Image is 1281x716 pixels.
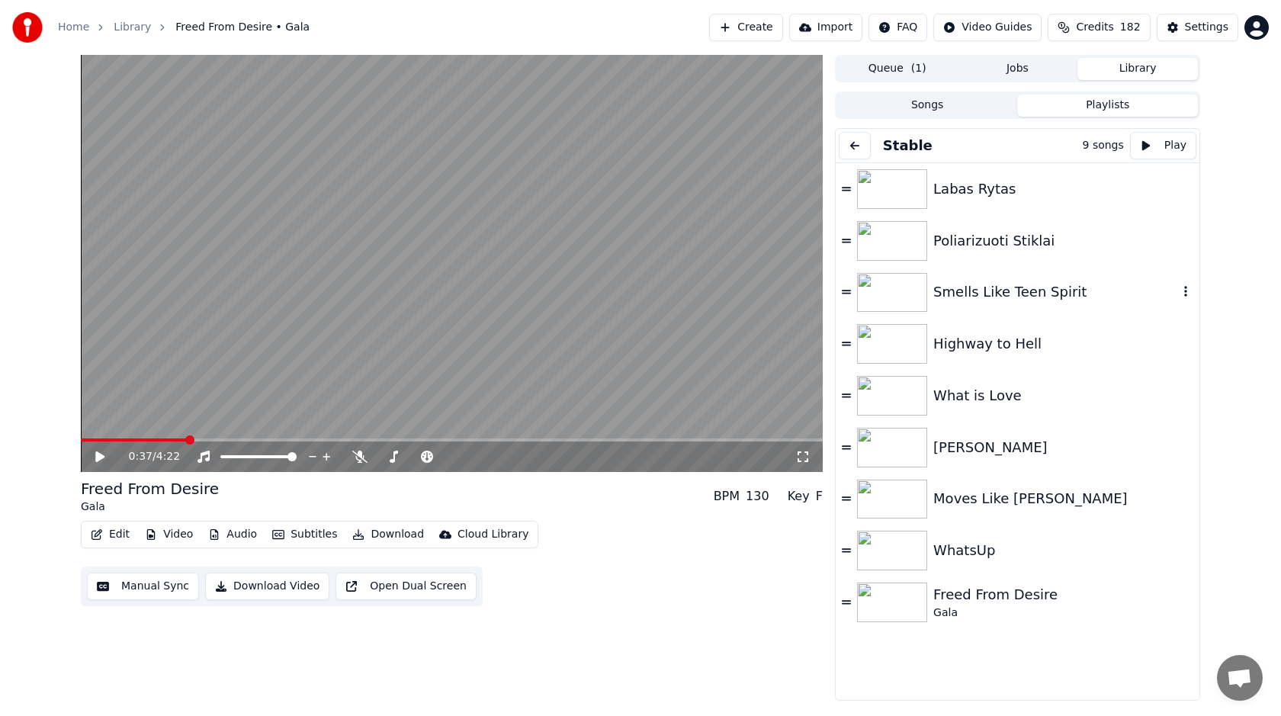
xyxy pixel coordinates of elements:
[933,540,1193,561] div: WhatsUp
[933,488,1193,509] div: Moves Like [PERSON_NAME]
[868,14,927,41] button: FAQ
[175,20,310,35] span: Freed From Desire • Gala
[837,95,1018,117] button: Songs
[1048,14,1150,41] button: Credits182
[933,605,1193,621] div: Gala
[933,178,1193,200] div: Labas Rytas
[1185,20,1228,35] div: Settings
[933,385,1193,406] div: What is Love
[58,20,310,35] nav: breadcrumb
[789,14,862,41] button: Import
[1077,58,1198,80] button: Library
[266,524,343,545] button: Subtitles
[788,487,810,506] div: Key
[1130,132,1196,159] button: Play
[58,20,89,35] a: Home
[346,524,430,545] button: Download
[85,524,136,545] button: Edit
[129,449,152,464] span: 0:37
[202,524,263,545] button: Audio
[114,20,151,35] a: Library
[1120,20,1141,35] span: 182
[816,487,823,506] div: F
[933,437,1193,458] div: [PERSON_NAME]
[1017,95,1198,117] button: Playlists
[156,449,180,464] span: 4:22
[911,61,926,76] span: ( 1 )
[837,58,958,80] button: Queue
[933,230,1193,252] div: Poliarizuoti Stiklai
[933,14,1042,41] button: Video Guides
[709,14,783,41] button: Create
[81,499,219,515] div: Gala
[933,584,1193,605] div: Freed From Desire
[129,449,165,464] div: /
[335,573,477,600] button: Open Dual Screen
[877,135,939,156] button: Stable
[139,524,199,545] button: Video
[1083,138,1124,153] div: 9 songs
[714,487,740,506] div: BPM
[1157,14,1238,41] button: Settings
[1076,20,1113,35] span: Credits
[1217,655,1263,701] a: Open chat
[933,281,1178,303] div: Smells Like Teen Spirit
[205,573,329,600] button: Download Video
[87,573,199,600] button: Manual Sync
[933,333,1193,355] div: Highway to Hell
[81,478,219,499] div: Freed From Desire
[457,527,528,542] div: Cloud Library
[958,58,1078,80] button: Jobs
[12,12,43,43] img: youka
[746,487,769,506] div: 130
